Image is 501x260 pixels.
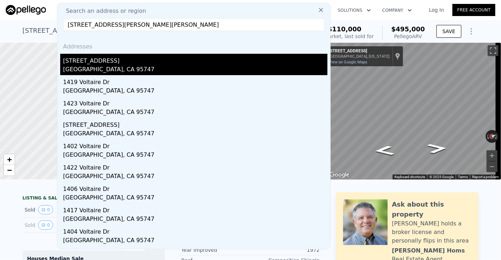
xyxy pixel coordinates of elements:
div: [STREET_ADDRESS] [63,246,327,258]
button: Zoom in [487,150,497,161]
img: Google [328,170,351,180]
a: Terms (opens in new tab) [458,175,468,179]
span: − [7,166,12,175]
div: Pellego ARV [391,33,425,40]
div: [GEOGRAPHIC_DATA], CA 95747 [63,129,327,139]
div: 1419 Voltaire Dr [63,75,327,87]
div: 1404 Voltaire Dr [63,225,327,236]
div: [PERSON_NAME] Homs [392,246,465,255]
path: Go North, Willowbrook Dr [366,143,403,158]
div: [STREET_ADDRESS] , Foothill Farms , CA 95842 [22,26,170,36]
button: Toggle fullscreen view [488,45,499,56]
div: [STREET_ADDRESS] [63,54,327,65]
a: View on Google Maps [329,60,367,64]
span: © 2025 Google [429,175,454,179]
img: Pellego [6,5,46,15]
a: Show location on map [395,52,400,60]
div: [GEOGRAPHIC_DATA], CA 95747 [63,151,327,161]
div: Sold [25,220,88,230]
div: 1402 Voltaire Dr [63,139,327,151]
div: 1422 Voltaire Dr [63,161,327,172]
span: $495,000 [391,25,425,33]
button: Solutions [332,4,377,17]
div: 1423 Voltaire Dr [63,97,327,108]
button: Show Options [464,24,479,38]
div: [GEOGRAPHIC_DATA], CA 95747 [63,87,327,97]
button: Rotate counterclockwise [486,130,490,143]
div: Sold [25,205,88,214]
a: Zoom out [4,165,15,176]
button: Company [377,4,418,17]
button: View historical data [38,205,53,214]
a: Zoom in [4,154,15,165]
span: Search an address or region [60,7,146,15]
div: [STREET_ADDRESS] [329,48,389,54]
div: Addresses [60,37,327,54]
div: Map [326,43,501,180]
div: [STREET_ADDRESS] [63,118,327,129]
div: Ask about this property [392,199,471,219]
input: Enter an address, city, region, neighborhood or zip code [63,18,325,31]
div: [GEOGRAPHIC_DATA], CA 95747 [63,108,327,118]
span: + [7,155,12,164]
a: Log In [420,6,453,14]
button: SAVE [437,25,461,38]
path: Go South, Willowbrook Dr [419,141,456,156]
div: Street View [326,43,501,180]
div: LISTING & SALE HISTORY [22,195,165,202]
button: Reset the view [485,131,499,141]
div: Year Improved [181,246,250,254]
div: [GEOGRAPHIC_DATA], CA 95747 [63,172,327,182]
button: Keyboard shortcuts [394,175,425,180]
a: Open this area in Google Maps (opens a new window) [328,170,351,180]
span: $110,000 [328,25,362,33]
a: Report a problem [472,175,499,179]
button: View historical data [38,220,53,230]
div: [GEOGRAPHIC_DATA], [US_STATE] [329,54,389,59]
div: [GEOGRAPHIC_DATA], CA 95747 [63,215,327,225]
div: 1406 Voltaire Dr [63,182,327,193]
div: [GEOGRAPHIC_DATA], CA 95747 [63,65,327,75]
div: 1417 Voltaire Dr [63,203,327,215]
div: [GEOGRAPHIC_DATA], CA 95747 [63,236,327,246]
div: Off Market, last sold for [315,33,374,40]
button: Rotate clockwise [495,130,499,143]
a: Free Account [453,4,495,16]
div: [GEOGRAPHIC_DATA], CA 95747 [63,193,327,203]
div: [PERSON_NAME] holds a broker license and personally flips in this area [392,219,471,245]
div: 1972 [250,246,320,254]
button: Zoom out [487,161,497,172]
